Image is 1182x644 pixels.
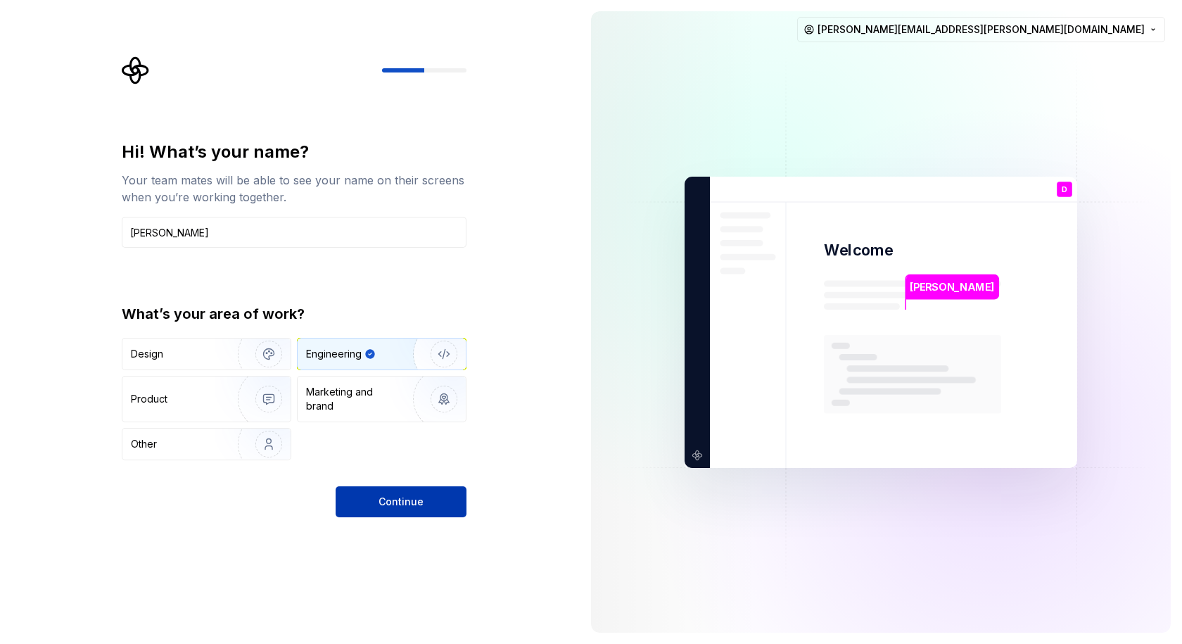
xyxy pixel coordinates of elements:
[131,347,163,361] div: Design
[306,385,401,413] div: Marketing and brand
[336,486,466,517] button: Continue
[122,172,466,206] div: Your team mates will be able to see your name on their screens when you’re working together.
[122,217,466,248] input: Han Solo
[122,56,150,84] svg: Supernova Logo
[306,347,362,361] div: Engineering
[1062,185,1067,193] p: D
[131,392,167,406] div: Product
[122,304,466,324] div: What’s your area of work?
[910,279,994,294] p: [PERSON_NAME]
[379,495,424,509] span: Continue
[122,141,466,163] div: Hi! What’s your name?
[131,437,157,451] div: Other
[824,240,893,260] p: Welcome
[797,17,1165,42] button: [PERSON_NAME][EMAIL_ADDRESS][PERSON_NAME][DOMAIN_NAME]
[818,23,1145,37] span: [PERSON_NAME][EMAIL_ADDRESS][PERSON_NAME][DOMAIN_NAME]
